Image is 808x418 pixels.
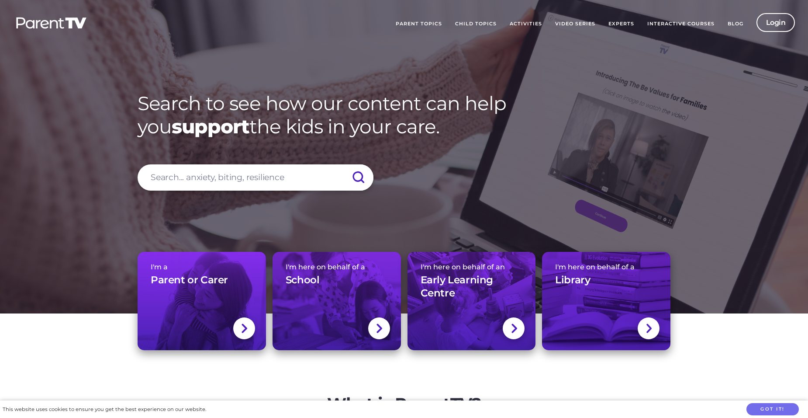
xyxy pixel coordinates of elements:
[746,403,799,416] button: Got it!
[15,17,87,29] img: parenttv-logo-white.4c85aaf.svg
[449,13,503,35] a: Child Topics
[756,13,795,32] a: Login
[286,274,320,287] h3: School
[555,274,590,287] h3: Library
[646,323,652,334] img: svg+xml;base64,PHN2ZyBlbmFibGUtYmFja2dyb3VuZD0ibmV3IDAgMCAxNC44IDI1LjciIHZpZXdCb3g9IjAgMCAxNC44ID...
[138,164,373,191] input: Search... anxiety, biting, resilience
[421,274,523,300] h3: Early Learning Centre
[555,263,657,271] span: I'm here on behalf of a
[376,323,382,334] img: svg+xml;base64,PHN2ZyBlbmFibGUtYmFja2dyb3VuZD0ibmV3IDAgMCAxNC44IDI1LjciIHZpZXdCb3g9IjAgMCAxNC44ID...
[241,323,247,334] img: svg+xml;base64,PHN2ZyBlbmFibGUtYmFja2dyb3VuZD0ibmV3IDAgMCAxNC44IDI1LjciIHZpZXdCb3g9IjAgMCAxNC44ID...
[3,405,206,414] div: This website uses cookies to ensure you get the best experience on our website.
[407,252,536,350] a: I'm here on behalf of anEarly Learning Centre
[151,274,228,287] h3: Parent or Carer
[602,13,641,35] a: Experts
[343,164,373,191] input: Submit
[138,252,266,350] a: I'm aParent or Carer
[503,13,549,35] a: Activities
[172,115,249,138] strong: support
[542,252,670,350] a: I'm here on behalf of aLibrary
[389,13,449,35] a: Parent Topics
[273,252,401,350] a: I'm here on behalf of aSchool
[721,13,750,35] a: Blog
[641,13,721,35] a: Interactive Courses
[421,263,523,271] span: I'm here on behalf of an
[240,394,568,414] h2: What is ParentTV?
[286,263,388,271] span: I'm here on behalf of a
[511,323,517,334] img: svg+xml;base64,PHN2ZyBlbmFibGUtYmFja2dyb3VuZD0ibmV3IDAgMCAxNC44IDI1LjciIHZpZXdCb3g9IjAgMCAxNC44ID...
[549,13,602,35] a: Video Series
[138,92,670,138] h1: Search to see how our content can help you the kids in your care.
[151,263,253,271] span: I'm a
